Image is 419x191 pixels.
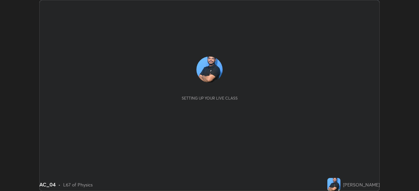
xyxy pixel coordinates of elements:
[182,96,238,101] div: Setting up your live class
[58,181,61,188] div: •
[196,56,223,83] img: f2301bd397bc4cf78b0e65b0791dc59c.jpg
[327,178,340,191] img: f2301bd397bc4cf78b0e65b0791dc59c.jpg
[343,181,380,188] div: [PERSON_NAME]
[63,181,93,188] div: L67 of Physics
[39,181,56,188] div: AC_04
